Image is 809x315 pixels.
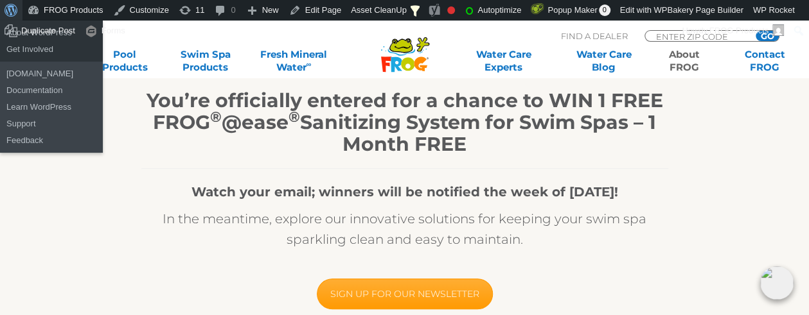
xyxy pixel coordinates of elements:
[174,48,237,74] a: Swim SpaProducts
[733,48,796,74] a: ContactFROG
[655,31,742,42] input: Zip Code Form
[573,48,636,74] a: Water CareBlog
[599,4,610,16] span: 0
[307,60,312,69] sup: ∞
[210,108,222,126] sup: ®
[653,48,716,74] a: AboutFROG
[141,209,668,250] p: In the meantime, explore our innovative solutions for keeping your swim spa sparkling clean and e...
[254,48,333,74] a: Fresh MineralWater∞
[102,21,125,41] span: Forms
[561,30,628,42] p: Find A Dealer
[21,21,75,41] span: Duplicate Post
[760,266,794,300] img: openIcon
[709,26,769,35] span: FROG Products
[141,90,668,155] h1: You’re officially entered for a chance to WIN 1 FREE FROG @ease Sanitizing System for Swim Spas –...
[677,21,789,41] a: Howdy,
[452,48,554,74] a: Water CareExperts
[447,6,455,14] div: Focus keyphrase not set
[93,48,156,74] a: PoolProducts
[317,278,493,309] a: SIGN UP FOR OUR NEWSLETTER
[289,108,300,126] sup: ®
[191,184,618,200] strong: Watch your email; winners will be notified the week of [DATE]!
